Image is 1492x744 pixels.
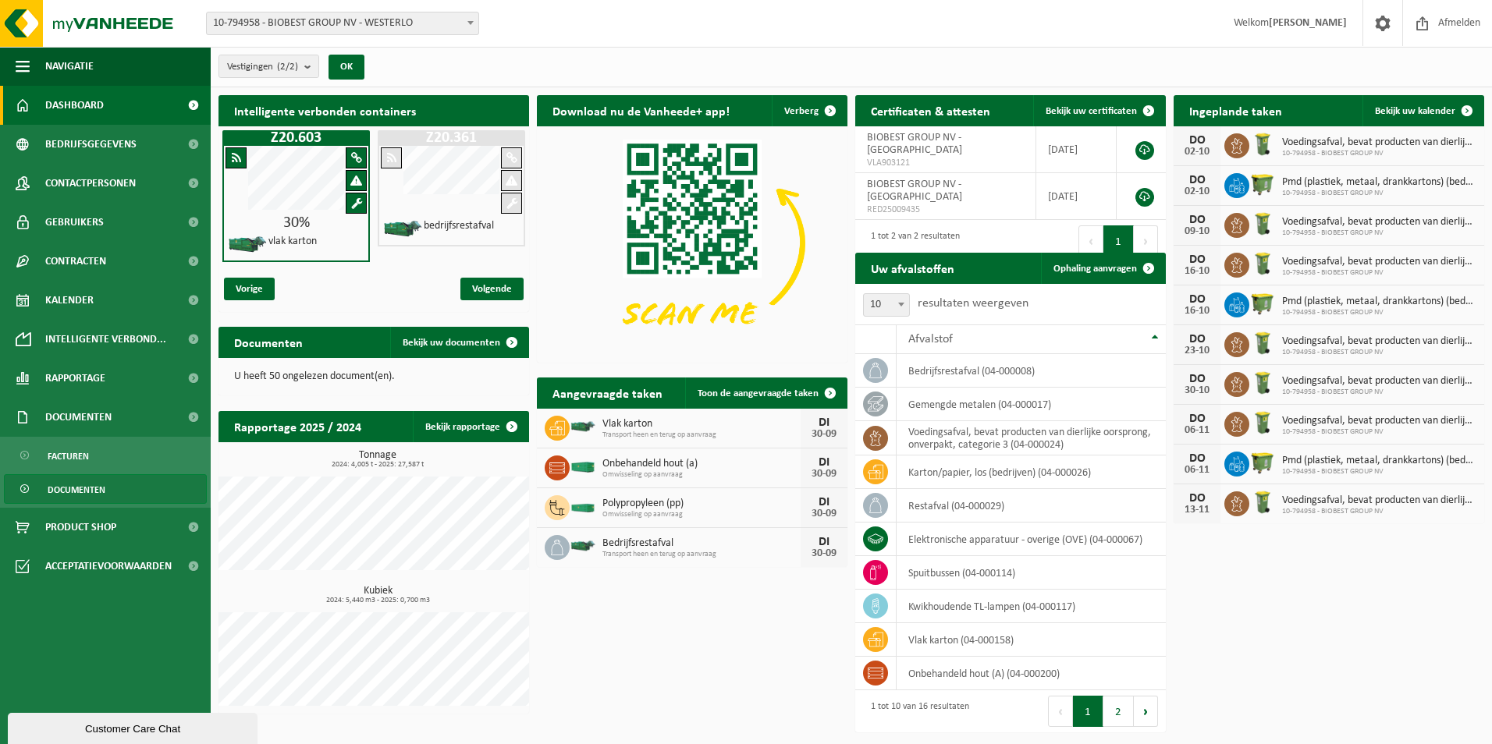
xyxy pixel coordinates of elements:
td: vlak karton (04-000158) [897,623,1166,657]
td: spuitbussen (04-000114) [897,556,1166,590]
div: DO [1181,413,1213,425]
td: voedingsafval, bevat producten van dierlijke oorsprong, onverpakt, categorie 3 (04-000024) [897,421,1166,455]
img: HK-XZ-20-GN-01 [570,539,596,553]
span: 10-794958 - BIOBEST GROUP NV [1282,149,1476,158]
button: Verberg [772,95,846,126]
span: Voedingsafval, bevat producten van dierlijke oorsprong, onverpakt, categorie 3 [1282,216,1476,229]
span: Verberg [784,106,819,116]
a: Bekijk uw kalender [1362,95,1483,126]
h4: vlak karton [268,236,317,247]
div: 30-10 [1181,385,1213,396]
div: DO [1181,293,1213,306]
div: 13-11 [1181,505,1213,515]
div: 1 tot 10 van 16 resultaten [863,694,969,728]
a: Bekijk uw certificaten [1033,95,1164,126]
span: Voedingsafval, bevat producten van dierlijke oorsprong, onverpakt, categorie 3 [1282,136,1476,149]
span: 10-794958 - BIOBEST GROUP NV [1282,189,1476,198]
span: Pmd (plastiek, metaal, drankkartons) (bedrijven) [1282,176,1476,189]
span: Kalender [45,281,94,320]
span: Ophaling aanvragen [1053,264,1137,274]
div: 16-10 [1181,306,1213,317]
span: Bekijk uw kalender [1375,106,1455,116]
img: WB-0140-HPE-GN-50 [1249,489,1276,515]
h2: Download nu de Vanheede+ app! [537,95,745,126]
span: Voedingsafval, bevat producten van dierlijke oorsprong, onverpakt, categorie 3 [1282,415,1476,427]
button: Vestigingen(2/2) [218,55,319,78]
h2: Uw afvalstoffen [855,253,970,283]
td: [DATE] [1036,126,1117,173]
span: 10-794958 - BIOBEST GROUP NV [1282,388,1476,397]
div: DO [1181,333,1213,345]
div: 30-09 [808,508,840,519]
img: WB-1100-HPE-GN-50 [1249,449,1276,476]
span: Bedrijfsgegevens [45,125,137,164]
h1: Z20.361 [382,130,521,146]
div: DO [1181,373,1213,385]
img: Download de VHEPlus App [537,126,847,360]
span: RED25009435 [867,204,1024,216]
div: 30% [224,215,368,231]
img: WB-1100-HPE-GN-50 [1249,171,1276,197]
h2: Ingeplande taken [1174,95,1298,126]
h2: Rapportage 2025 / 2024 [218,411,377,441]
span: Voedingsafval, bevat producten van dierlijke oorsprong, onverpakt, categorie 3 [1282,494,1476,507]
span: Gebruikers [45,203,104,242]
td: karton/papier, los (bedrijven) (04-000026) [897,455,1166,489]
span: Bedrijfsrestafval [602,537,801,550]
span: Voedingsafval, bevat producten van dierlijke oorsprong, onverpakt, categorie 3 [1282,256,1476,268]
a: Facturen [4,441,207,470]
img: HK-XZ-20-GN-01 [570,420,596,434]
button: 2 [1103,696,1134,727]
span: VLA903121 [867,157,1024,169]
button: 1 [1073,696,1103,727]
div: 09-10 [1181,226,1213,237]
span: Bekijk uw documenten [403,338,500,348]
a: Bekijk rapportage [413,411,528,442]
h4: bedrijfsrestafval [424,221,494,232]
img: HK-XC-30-GN-00 [570,459,596,473]
div: 30-09 [808,429,840,440]
span: Bekijk uw certificaten [1046,106,1137,116]
div: 06-11 [1181,465,1213,476]
div: DO [1181,134,1213,147]
span: Volgende [460,278,524,300]
img: WB-0140-HPE-GN-50 [1249,370,1276,396]
img: HK-XZ-20-GN-01 [383,219,422,239]
span: Omwisseling op aanvraag [602,510,801,519]
span: Pmd (plastiek, metaal, drankkartons) (bedrijven) [1282,296,1476,308]
span: Pmd (plastiek, metaal, drankkartons) (bedrijven) [1282,455,1476,467]
button: Previous [1078,225,1103,257]
span: 10-794958 - BIOBEST GROUP NV [1282,348,1476,357]
span: Dashboard [45,86,104,125]
span: Contracten [45,242,106,281]
div: 16-10 [1181,266,1213,277]
span: Toon de aangevraagde taken [698,388,819,399]
span: 2024: 4,005 t - 2025: 27,587 t [226,461,529,469]
span: 10-794958 - BIOBEST GROUP NV [1282,427,1476,437]
span: 10-794958 - BIOBEST GROUP NV - WESTERLO [206,12,479,35]
img: WB-1100-HPE-GN-50 [1249,290,1276,317]
count: (2/2) [277,62,298,72]
span: Voedingsafval, bevat producten van dierlijke oorsprong, onverpakt, categorie 3 [1282,375,1476,388]
h3: Kubiek [226,586,529,604]
div: 06-11 [1181,425,1213,436]
div: 30-09 [808,548,840,559]
div: DO [1181,492,1213,505]
button: Next [1134,225,1158,257]
strong: [PERSON_NAME] [1269,17,1347,29]
span: Documenten [48,475,105,505]
span: 10-794958 - BIOBEST GROUP NV [1282,308,1476,317]
span: Intelligente verbond... [45,320,166,359]
span: 10-794958 - BIOBEST GROUP NV [1282,229,1476,238]
div: DO [1181,174,1213,186]
div: 02-10 [1181,186,1213,197]
span: Transport heen en terug op aanvraag [602,430,801,440]
h2: Certificaten & attesten [855,95,1006,126]
h1: Z20.603 [226,130,366,146]
a: Ophaling aanvragen [1041,253,1164,284]
img: WB-0140-HPE-GN-50 [1249,131,1276,158]
span: Vestigingen [227,55,298,79]
td: elektronische apparatuur - overige (OVE) (04-000067) [897,523,1166,556]
iframe: chat widget [8,710,261,744]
